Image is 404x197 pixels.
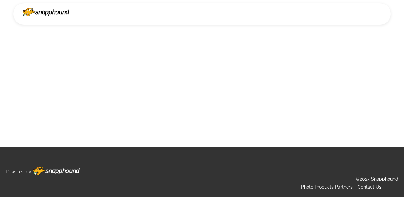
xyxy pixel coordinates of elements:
a: Photo Products Partners [301,184,353,190]
p: Powered by [6,168,31,176]
a: Contact Us [358,184,381,190]
img: Footer [33,167,80,175]
p: ©2025 Snapphound [356,175,398,183]
img: Snapphound Logo [23,8,69,16]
